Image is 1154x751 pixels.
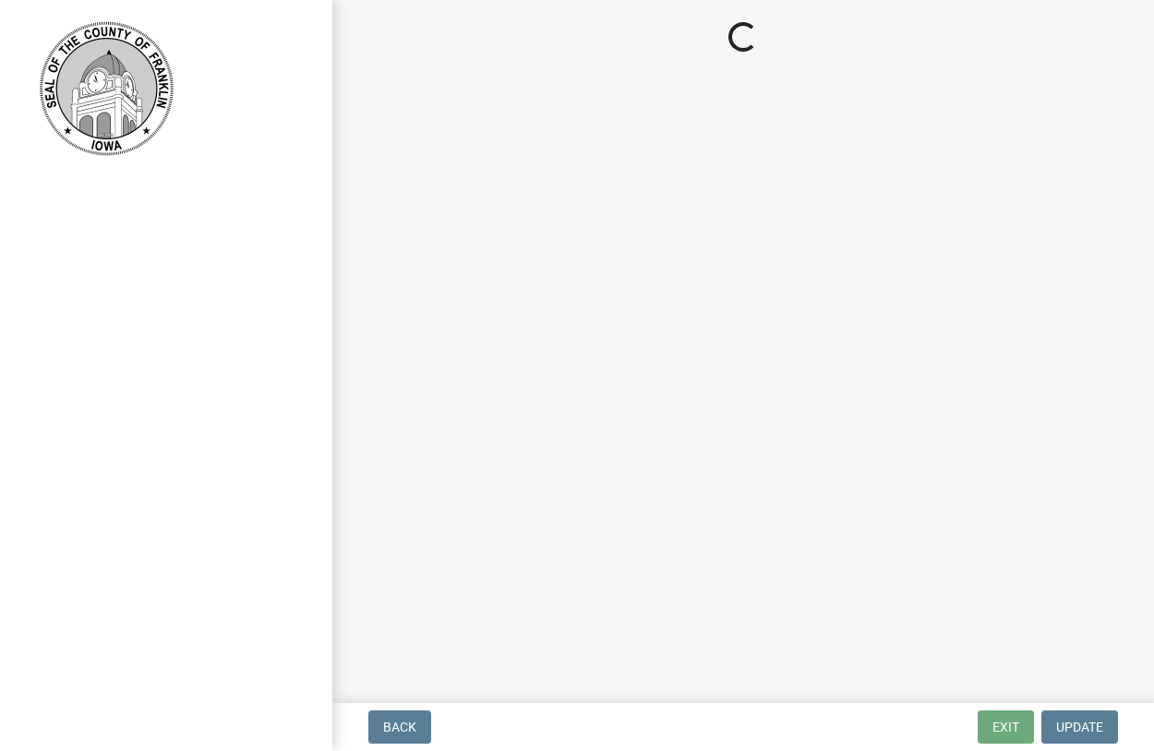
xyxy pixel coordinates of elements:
button: Back [368,710,431,744]
span: Back [383,720,416,734]
button: Update [1041,710,1118,744]
span: Update [1056,720,1103,734]
button: Exit [978,710,1034,744]
img: Franklin County, Iowa [37,19,175,158]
